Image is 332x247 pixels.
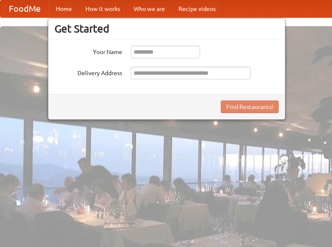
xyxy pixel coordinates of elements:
[172,0,222,17] a: Recipe videos
[55,22,279,35] h3: Get Started
[79,0,127,17] a: How it works
[221,100,279,113] button: Find Restaurants!
[49,0,79,17] a: Home
[55,46,122,56] label: Your Name
[0,0,49,17] a: FoodMe
[127,0,172,17] a: Who we are
[55,67,122,77] label: Delivery Address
